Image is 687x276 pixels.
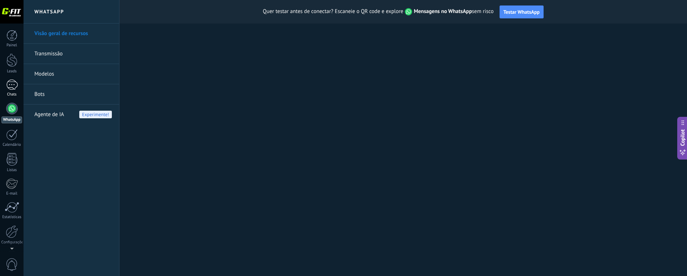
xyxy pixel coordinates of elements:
[24,84,119,105] li: Bots
[414,8,472,15] strong: Mensagens no WhatsApp
[24,24,119,44] li: Visão geral de recursos
[24,44,119,64] li: Transmissão
[1,168,22,173] div: Listas
[34,64,112,84] a: Modelos
[263,8,494,16] span: Quer testar antes de conectar? Escaneie o QR code e explore sem risco
[79,111,112,118] span: Experimente!
[34,105,112,125] a: Agente de IAExperimente!
[34,24,112,44] a: Visão geral de recursos
[34,105,64,125] span: Agente de IA
[1,116,22,123] div: WhatsApp
[1,92,22,97] div: Chats
[1,43,22,48] div: Painel
[1,143,22,147] div: Calendário
[1,69,22,74] div: Leads
[34,84,112,105] a: Bots
[500,5,544,18] button: Testar WhatsApp
[1,215,22,220] div: Estatísticas
[24,64,119,84] li: Modelos
[503,9,540,15] span: Testar WhatsApp
[679,129,686,146] span: Copilot
[1,191,22,196] div: E-mail
[1,240,22,245] div: Configurações
[24,105,119,124] li: Agente de IA
[34,44,112,64] a: Transmissão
